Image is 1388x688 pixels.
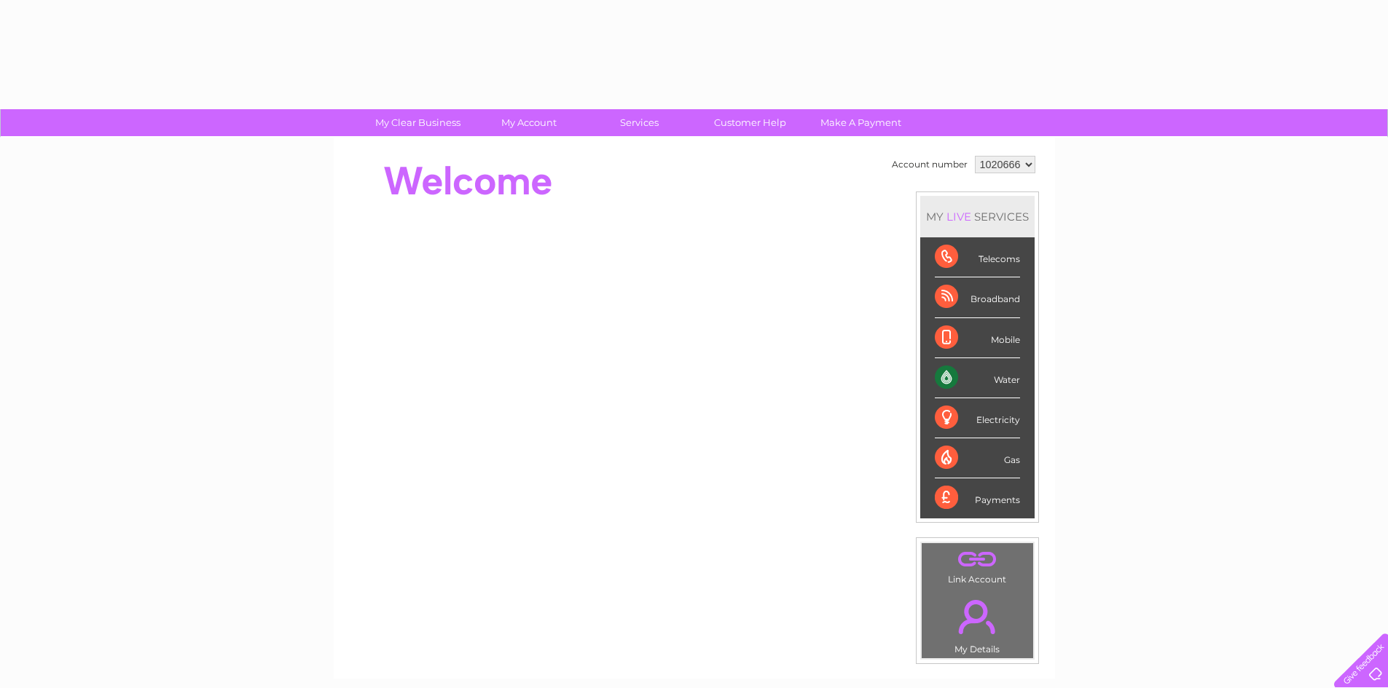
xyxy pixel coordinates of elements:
[944,210,974,224] div: LIVE
[935,358,1020,398] div: Water
[579,109,699,136] a: Services
[358,109,478,136] a: My Clear Business
[468,109,589,136] a: My Account
[935,277,1020,317] div: Broadband
[935,438,1020,478] div: Gas
[925,547,1030,572] a: .
[690,109,810,136] a: Customer Help
[935,478,1020,518] div: Payments
[888,152,971,177] td: Account number
[935,237,1020,277] div: Telecoms
[935,398,1020,438] div: Electricity
[935,318,1020,358] div: Mobile
[801,109,921,136] a: Make A Payment
[925,591,1030,642] a: .
[921,588,1034,659] td: My Details
[921,542,1034,588] td: Link Account
[920,196,1035,237] div: MY SERVICES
